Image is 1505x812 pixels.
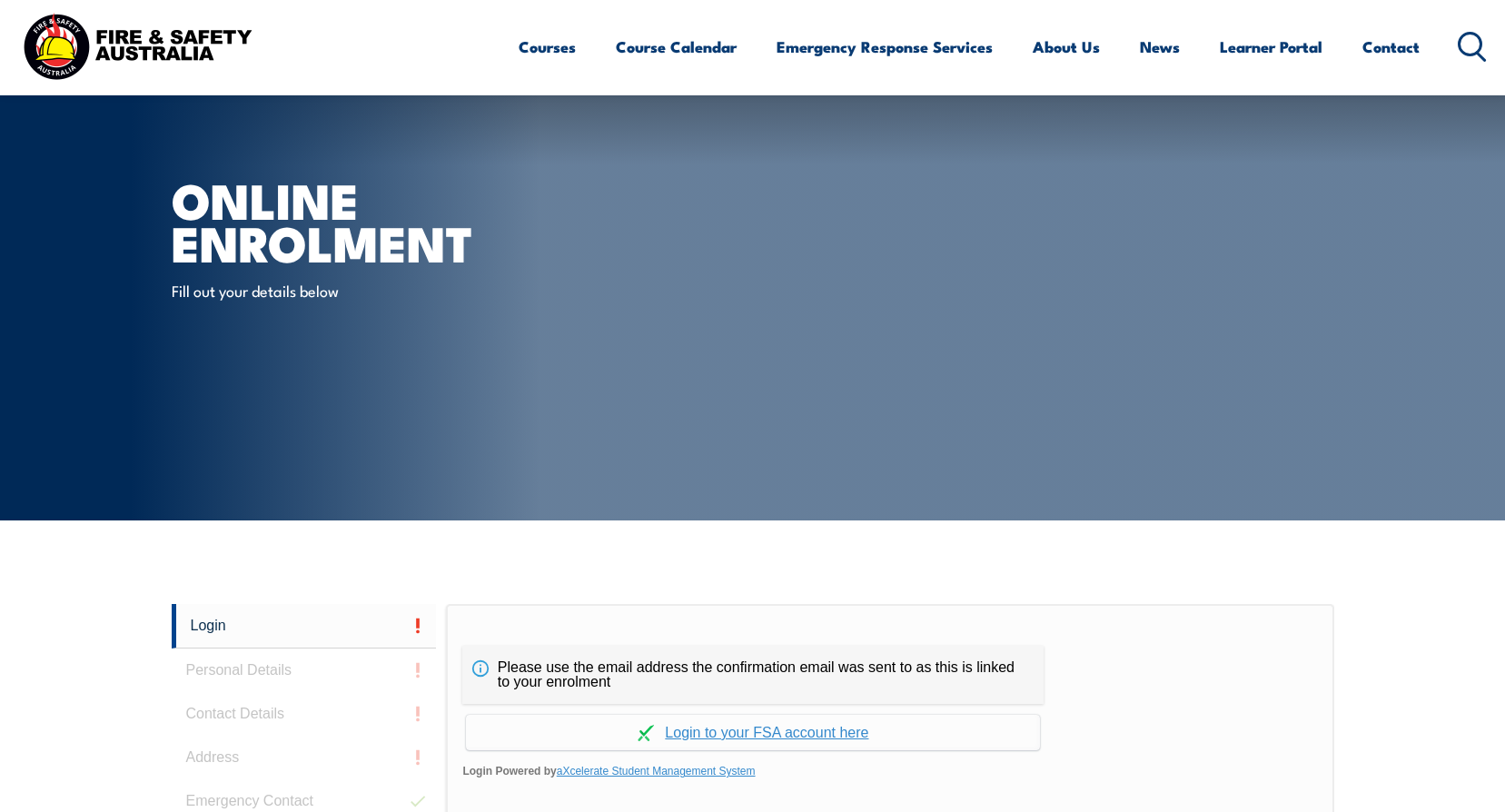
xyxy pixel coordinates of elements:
p: Fill out your details below [172,280,503,301]
a: Login [172,604,437,649]
span: Login Powered by [462,758,1317,785]
a: Learner Portal [1220,23,1322,71]
a: Contact [1362,23,1420,71]
div: Please use the email address the confirmation email was sent to as this is linked to your enrolment [462,646,1044,704]
a: Courses [519,23,576,71]
a: Course Calendar [616,23,737,71]
a: About Us [1033,23,1100,71]
a: Emergency Response Services [777,23,993,71]
h1: Online Enrolment [172,178,620,262]
img: Log in withaxcelerate [638,725,654,741]
a: aXcelerate Student Management System [557,765,756,777]
a: News [1140,23,1180,71]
